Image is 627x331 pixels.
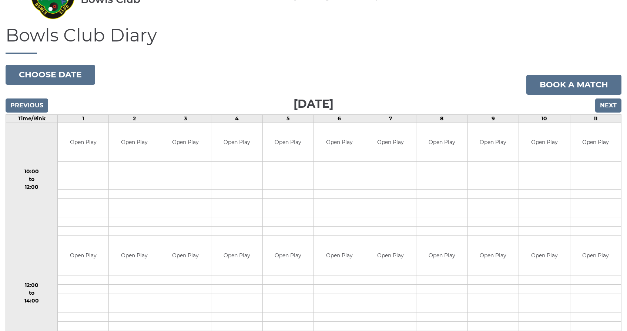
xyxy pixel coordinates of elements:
[57,114,108,123] td: 1
[416,236,467,275] td: Open Play
[211,236,262,275] td: Open Play
[6,123,58,236] td: 10:00 to 12:00
[519,236,570,275] td: Open Play
[109,123,160,162] td: Open Play
[109,114,160,123] td: 2
[365,114,416,123] td: 7
[6,114,58,123] td: Time/Rink
[6,98,48,113] input: Previous
[211,114,262,123] td: 4
[468,123,519,162] td: Open Play
[211,123,262,162] td: Open Play
[416,114,467,123] td: 8
[570,114,621,123] td: 11
[526,75,621,95] a: Book a match
[467,114,519,123] td: 9
[519,123,570,162] td: Open Play
[365,123,416,162] td: Open Play
[570,123,621,162] td: Open Play
[160,114,211,123] td: 3
[519,114,570,123] td: 10
[263,236,313,275] td: Open Play
[160,123,211,162] td: Open Play
[58,123,108,162] td: Open Play
[262,114,313,123] td: 5
[160,236,211,275] td: Open Play
[468,236,519,275] td: Open Play
[365,236,416,275] td: Open Play
[314,123,365,162] td: Open Play
[58,236,108,275] td: Open Play
[570,236,621,275] td: Open Play
[314,236,365,275] td: Open Play
[595,98,621,113] input: Next
[314,114,365,123] td: 6
[109,236,160,275] td: Open Play
[6,65,95,85] button: Choose date
[6,26,621,54] h1: Bowls Club Diary
[263,123,313,162] td: Open Play
[416,123,467,162] td: Open Play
